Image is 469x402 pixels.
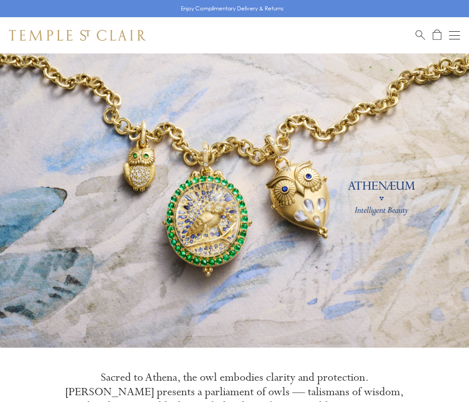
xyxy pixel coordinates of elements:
p: Enjoy Complimentary Delivery & Returns [181,4,284,13]
a: Open Shopping Bag [433,29,441,41]
a: Search [416,29,425,41]
img: Temple St. Clair [9,30,146,41]
button: Open navigation [449,30,460,41]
